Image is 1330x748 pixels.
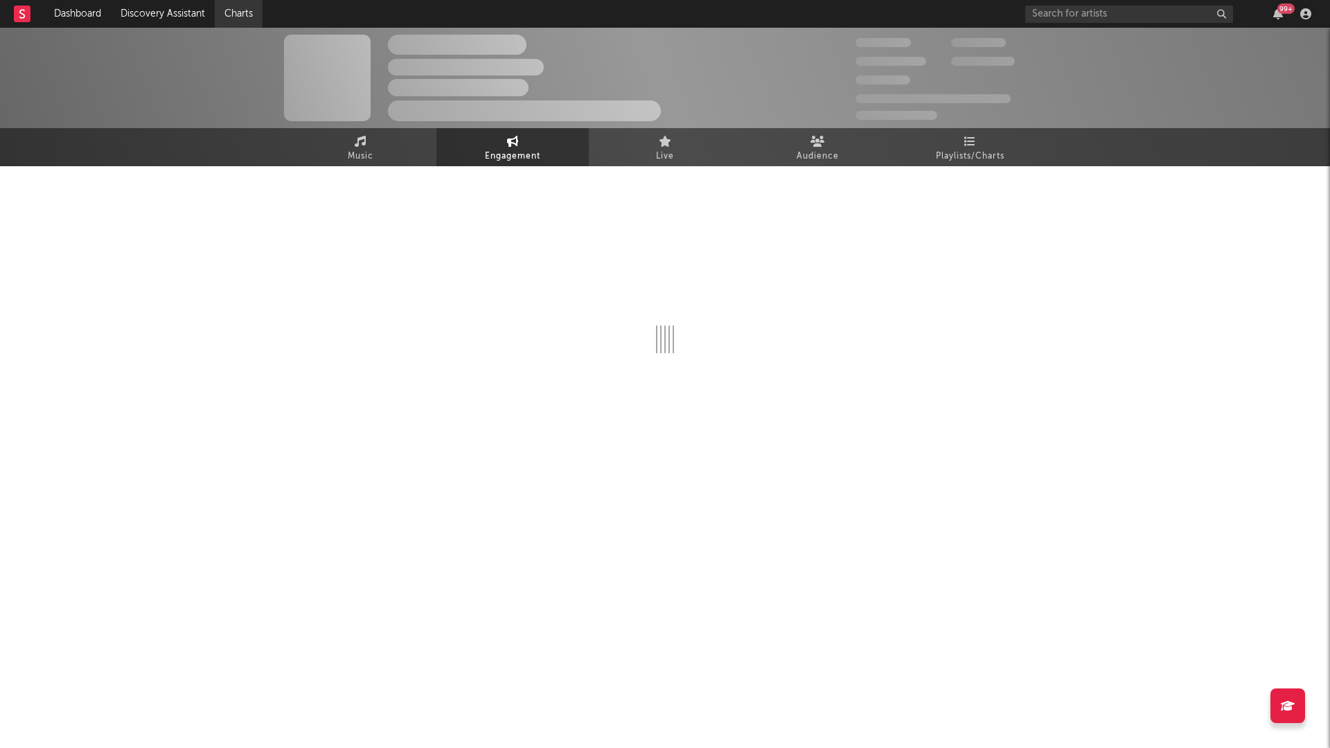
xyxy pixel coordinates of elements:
[589,128,741,166] a: Live
[485,148,540,165] span: Engagement
[855,57,926,66] span: 50.000.000
[284,128,436,166] a: Music
[656,148,674,165] span: Live
[855,75,910,84] span: 100.000
[951,38,1006,47] span: 100.000
[1273,8,1283,19] button: 99+
[797,148,839,165] span: Audience
[855,111,937,120] span: Jump Score: 85.0
[741,128,894,166] a: Audience
[348,148,373,165] span: Music
[951,57,1015,66] span: 1.000.000
[1025,6,1233,23] input: Search for artists
[936,148,1004,165] span: Playlists/Charts
[436,128,589,166] a: Engagement
[894,128,1046,166] a: Playlists/Charts
[855,94,1011,103] span: 50.000.000 Monthly Listeners
[855,38,911,47] span: 300.000
[1277,3,1295,14] div: 99 +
